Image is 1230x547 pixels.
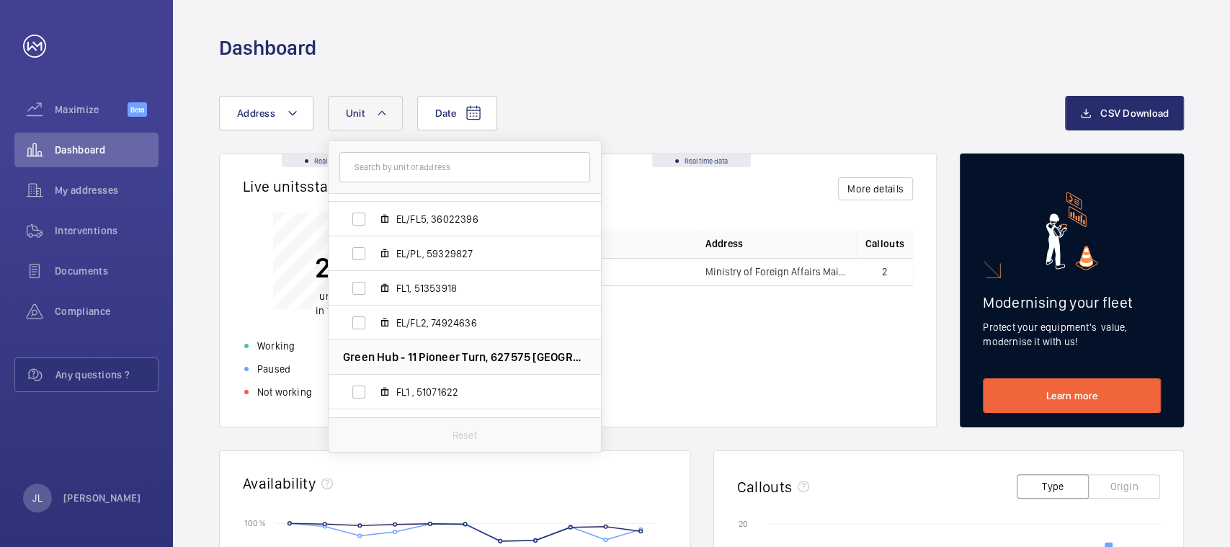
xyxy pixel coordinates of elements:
span: CSV Download [1100,107,1169,119]
h2: Availability [243,474,316,492]
span: Dashboard [55,143,159,157]
span: Callouts [865,236,904,251]
span: Interventions [55,223,159,238]
span: EL/FL5, 36022396 [396,212,563,226]
text: 100 % [244,517,266,528]
span: status [307,177,373,195]
p: Protect your equipment's value, modernise it with us! [983,320,1161,349]
h2: Callouts [737,478,793,496]
input: Search by unit or address [339,152,590,182]
button: Address [219,96,313,130]
button: CSV Download [1065,96,1184,130]
p: Working [257,339,295,353]
span: FL1, 51353918 [396,281,563,295]
p: in total [315,289,347,318]
span: Green Hub - 11 Pioneer Turn, 627575 [GEOGRAPHIC_DATA] [343,350,587,365]
span: Maximize [55,102,128,117]
h1: Dashboard [219,35,316,61]
span: Unit [346,107,365,119]
button: More details [838,177,913,200]
span: EL/FL2, 74924636 [396,316,563,330]
a: Learn more [983,378,1161,413]
span: Address [705,236,743,251]
p: JL [32,491,42,505]
p: Not working [257,385,312,399]
span: Any questions ? [55,368,158,382]
p: Reset [453,428,477,443]
p: [PERSON_NAME] [63,491,141,505]
span: Compliance [55,304,159,319]
button: Unit [328,96,403,130]
span: Ministry of Foreign Affairs Main Building - [STREET_ADDRESS][PERSON_NAME] [705,267,847,277]
p: Paused [257,362,290,376]
h2: Modernising your fleet [983,293,1161,311]
span: Beta [128,102,147,117]
span: My addresses [55,183,159,197]
span: EL/PL, 59329827 [396,246,563,261]
h2: Live units [243,177,373,195]
img: marketing-card.svg [1046,192,1098,270]
button: Type [1017,474,1089,499]
span: units [319,290,342,302]
span: FL1 , 51071622 [396,385,563,399]
span: Address [237,107,275,119]
div: Real time data [652,154,751,167]
span: Documents [55,264,159,278]
div: Real time data [282,154,380,167]
span: 2 [882,267,888,277]
button: Origin [1088,474,1160,499]
button: Date [417,96,497,130]
span: Date [435,107,456,119]
text: 20 [739,519,748,529]
p: 22 [315,249,347,285]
